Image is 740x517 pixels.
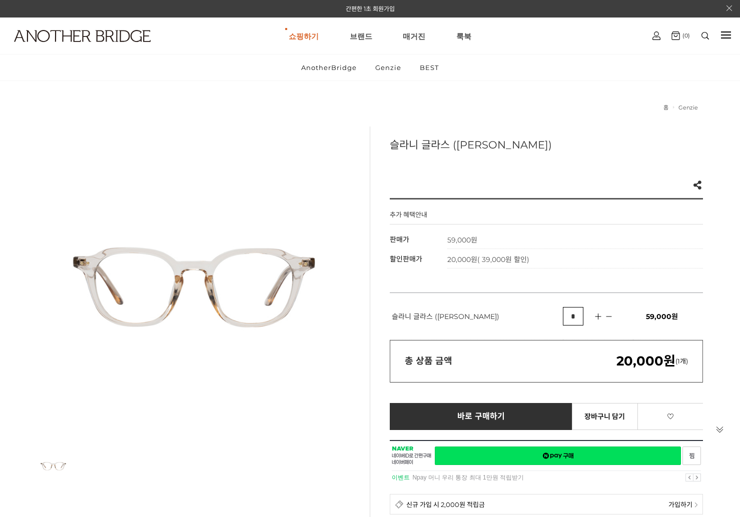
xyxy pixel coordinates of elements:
[403,18,425,54] a: 매거진
[663,104,668,111] a: 홈
[646,312,678,321] span: 59,000원
[671,31,690,40] a: (0)
[411,54,447,80] a: BEST
[457,412,505,421] span: 바로 구매하기
[616,357,688,365] span: (1개)
[390,235,409,244] span: 판매가
[390,209,427,224] h4: 추가 혜택안내
[367,54,410,80] a: Genzie
[456,18,471,54] a: 룩북
[350,18,372,54] a: 브랜드
[572,403,638,430] a: 장바구니 담기
[37,126,350,439] img: b45153d9873af64a52957bf8d858a5b1.jpg
[405,355,452,366] strong: 총 상품 금액
[390,136,703,151] h3: 슬라니 글라스 ([PERSON_NAME])
[652,31,660,40] img: cart
[682,446,701,465] a: 새창
[346,5,395,12] a: 간편한 1초 회원가입
[392,474,410,481] strong: 이벤트
[668,499,692,509] span: 가입하기
[37,449,70,482] img: b45153d9873af64a52957bf8d858a5b1.jpg
[602,312,615,321] img: 수량감소
[390,293,563,340] td: 슬라니 글라스 ([PERSON_NAME])
[293,54,365,80] a: AnotherBridge
[435,446,681,465] a: 새창
[14,30,151,42] img: logo
[678,104,698,111] a: Genzie
[590,311,605,321] img: 수량증가
[694,502,697,507] img: npay_sp_more.png
[390,494,703,514] a: 신규 가입 시 2,000원 적립금 가입하기
[412,474,524,481] a: Npay 머니 우리 통장 최대 1만원 적립받기
[406,499,485,509] span: 신규 가입 시 2,000원 적립금
[390,403,572,430] a: 바로 구매하기
[447,255,529,264] span: 20,000원
[477,255,529,264] span: ( 39,000원 할인)
[680,32,690,39] span: (0)
[5,30,116,66] a: logo
[289,18,319,54] a: 쇼핑하기
[390,254,422,263] span: 할인판매가
[671,31,680,40] img: cart
[395,500,404,508] img: detail_membership.png
[447,235,477,244] strong: 59,000원
[616,353,675,369] em: 20,000원
[701,32,709,39] img: search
